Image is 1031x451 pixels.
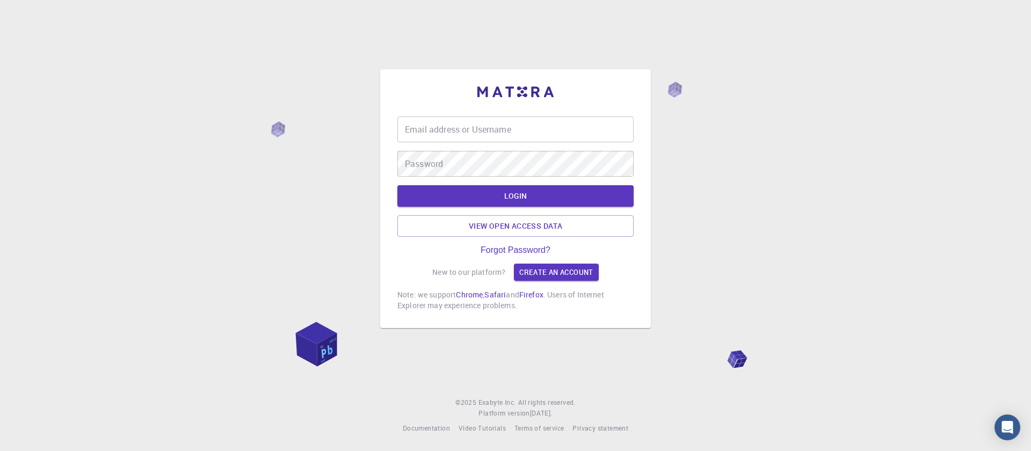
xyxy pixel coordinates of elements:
[994,414,1020,440] div: Open Intercom Messenger
[459,424,506,432] span: Video Tutorials
[572,424,628,432] span: Privacy statement
[459,423,506,434] a: Video Tutorials
[519,289,543,300] a: Firefox
[484,289,506,300] a: Safari
[478,408,529,419] span: Platform version
[572,423,628,434] a: Privacy statement
[478,398,516,406] span: Exabyte Inc.
[514,424,564,432] span: Terms of service
[478,397,516,408] a: Exabyte Inc.
[397,215,634,237] a: View open access data
[514,264,598,281] a: Create an account
[397,185,634,207] button: LOGIN
[432,267,505,278] p: New to our platform?
[397,289,634,311] p: Note: we support , and . Users of Internet Explorer may experience problems.
[530,409,553,417] span: [DATE] .
[514,423,564,434] a: Terms of service
[403,423,450,434] a: Documentation
[403,424,450,432] span: Documentation
[518,397,576,408] span: All rights reserved.
[481,245,550,255] a: Forgot Password?
[455,397,478,408] span: © 2025
[530,408,553,419] a: [DATE].
[456,289,483,300] a: Chrome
